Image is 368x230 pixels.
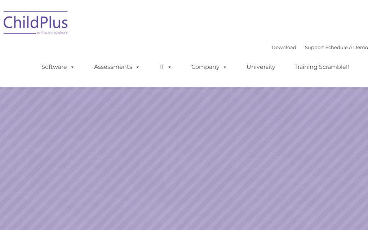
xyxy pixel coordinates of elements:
[239,60,283,74] a: University
[152,60,179,74] a: IT
[272,44,368,50] font: |
[305,44,324,50] a: Support
[250,110,311,126] a: Learn More
[325,44,368,50] a: Schedule A Demo
[272,44,296,50] a: Download
[34,60,82,74] a: Software
[287,60,356,74] a: Training Scramble!!
[184,60,235,74] a: Company
[87,60,147,74] a: Assessments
